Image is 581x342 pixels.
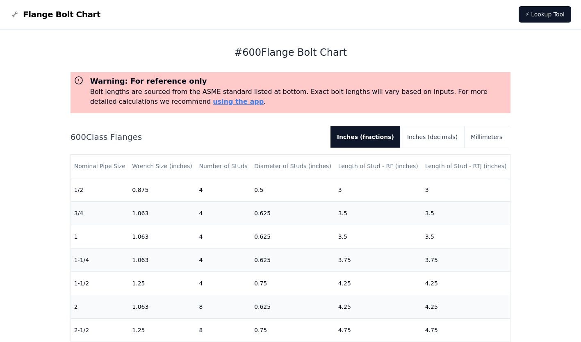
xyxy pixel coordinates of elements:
[330,126,401,148] button: Inches (fractions)
[90,75,508,87] h3: Warning: For reference only
[71,318,129,342] td: 2-1/2
[129,271,196,295] td: 1.25
[129,225,196,248] td: 1.063
[196,225,251,248] td: 4
[422,178,510,201] td: 3
[251,318,335,342] td: 0.75
[10,9,20,19] img: Flange Bolt Chart Logo
[335,178,422,201] td: 3
[422,295,510,318] td: 4.25
[71,295,129,318] td: 2
[129,295,196,318] td: 1.063
[422,155,510,178] th: Length of Stud - RTJ (inches)
[23,9,100,20] span: Flange Bolt Chart
[251,225,335,248] td: 0.625
[129,248,196,271] td: 1.063
[196,248,251,271] td: 4
[71,178,129,201] td: 1/2
[196,271,251,295] td: 4
[335,201,422,225] td: 3.5
[10,9,100,20] a: Flange Bolt Chart LogoFlange Bolt Chart
[422,318,510,342] td: 4.75
[335,318,422,342] td: 4.75
[90,87,508,107] p: Bolt lengths are sourced from the ASME standard listed at bottom. Exact bolt lengths will vary ba...
[129,155,196,178] th: Wrench Size (inches)
[196,155,251,178] th: Number of Studs
[71,201,129,225] td: 3/4
[335,271,422,295] td: 4.25
[71,131,324,143] h2: 600 Class Flanges
[251,155,335,178] th: Diameter of Studs (inches)
[251,201,335,225] td: 0.625
[251,271,335,295] td: 0.75
[519,6,571,23] a: ⚡ Lookup Tool
[129,178,196,201] td: 0.875
[335,225,422,248] td: 3.5
[422,271,510,295] td: 4.25
[196,295,251,318] td: 8
[251,178,335,201] td: 0.5
[71,46,511,59] h1: # 600 Flange Bolt Chart
[335,295,422,318] td: 4.25
[196,201,251,225] td: 4
[401,126,464,148] button: Inches (decimals)
[422,248,510,271] td: 3.75
[129,201,196,225] td: 1.063
[71,155,129,178] th: Nominal Pipe Size
[196,178,251,201] td: 4
[196,318,251,342] td: 8
[129,318,196,342] td: 1.25
[422,225,510,248] td: 3.5
[464,126,509,148] button: Millimeters
[251,295,335,318] td: 0.625
[335,155,422,178] th: Length of Stud - RF (inches)
[335,248,422,271] td: 3.75
[213,98,264,105] a: using the app
[71,271,129,295] td: 1-1/2
[71,225,129,248] td: 1
[251,248,335,271] td: 0.625
[422,201,510,225] td: 3.5
[71,248,129,271] td: 1-1/4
